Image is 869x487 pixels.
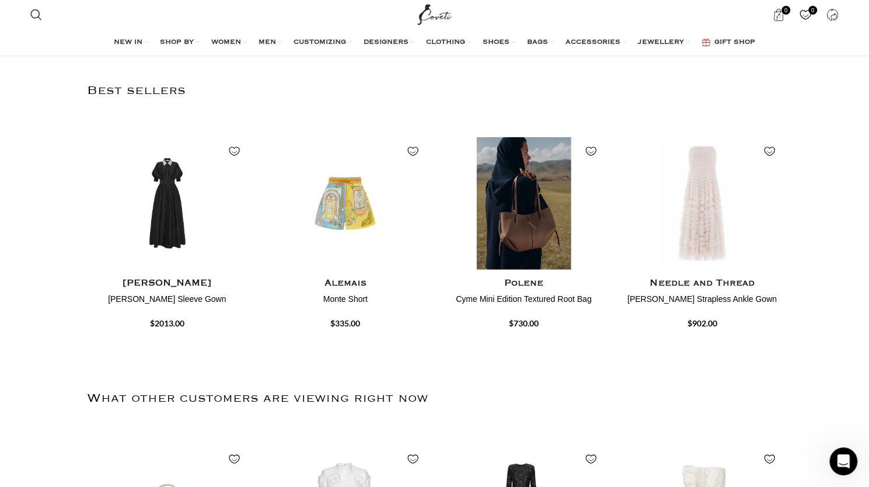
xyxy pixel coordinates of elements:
div: My Wishlist [794,3,818,26]
span: CUSTOMIZING [294,38,346,47]
h4: Cyme Mini Edition Textured Root Bag [444,294,605,305]
h4: Alemais [265,276,426,291]
span: SHOP BY [160,38,194,47]
a: MEN [259,31,282,54]
span: JEWELLERY [638,38,684,47]
h2: Best sellers [87,60,783,121]
iframe: Intercom live chat [829,447,857,475]
a: CUSTOMIZING [294,31,352,54]
img: GiftBag [702,39,710,46]
h4: Polene [444,276,605,291]
span: WOMEN [211,38,241,47]
a: Needle and Thread [PERSON_NAME] Strapless Ankle Gown $902.00 [622,273,783,330]
a: GIFT SHOP [702,31,755,54]
span: $730.00 [509,318,539,328]
a: 0 [794,3,818,26]
span: ACCESSORIES [566,38,620,47]
span: $902.00 [687,318,717,328]
span: $335.00 [330,318,360,328]
span: 0 [808,6,817,15]
h4: Needle and Thread [622,276,783,291]
a: ACCESSORIES [566,31,626,54]
span: DESIGNERS [364,38,409,47]
span: GIFT SHOP [714,38,755,47]
a: CLOTHING [426,31,471,54]
div: 3 / 4 [444,133,605,330]
span: CLOTHING [426,38,465,47]
div: 2 / 4 [265,133,426,330]
span: $2013.00 [150,318,184,328]
a: JEWELLERY [638,31,690,54]
img: Polene-2-73-scaled.jpg [441,131,606,276]
a: DESIGNERS [364,31,414,54]
a: 0 [767,3,791,26]
a: SHOES [483,31,515,54]
span: 0 [781,6,790,15]
a: Alemais Monte Short $335.00 [265,273,426,330]
a: [PERSON_NAME] [PERSON_NAME] Sleeve Gown $2013.00 [87,273,248,330]
a: NEW IN [114,31,148,54]
div: Main navigation [25,31,844,54]
a: BAGS [527,31,554,54]
img: Needle-and-Thread-Hattie-Ruffle-Strapless-Ankle-Gown-3.jpg [622,133,783,273]
a: Polene Cyme Mini Edition Textured Root Bag $730.00 [444,273,605,330]
span: SHOES [483,38,509,47]
a: SHOP BY [160,31,200,54]
a: Search [25,3,48,26]
h4: [PERSON_NAME] [87,276,248,291]
h4: [PERSON_NAME] Strapless Ankle Gown [622,294,783,305]
a: WOMEN [211,31,247,54]
span: NEW IN [114,38,142,47]
div: 1 / 4 [87,133,248,330]
a: Site logo [415,9,454,19]
h4: Monte Short [265,294,426,305]
h4: [PERSON_NAME] Sleeve Gown [87,294,248,305]
h2: What other customers are viewing right now [87,368,783,429]
div: 4 / 4 [622,133,783,330]
img: Alemais-Monte-Short-3.jpg [265,133,426,273]
span: BAGS [527,38,548,47]
span: MEN [259,38,276,47]
img: Rebecca-Vallance-Esther-Short-Sleeve-Gown-7-scaled.jpg [87,133,248,273]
